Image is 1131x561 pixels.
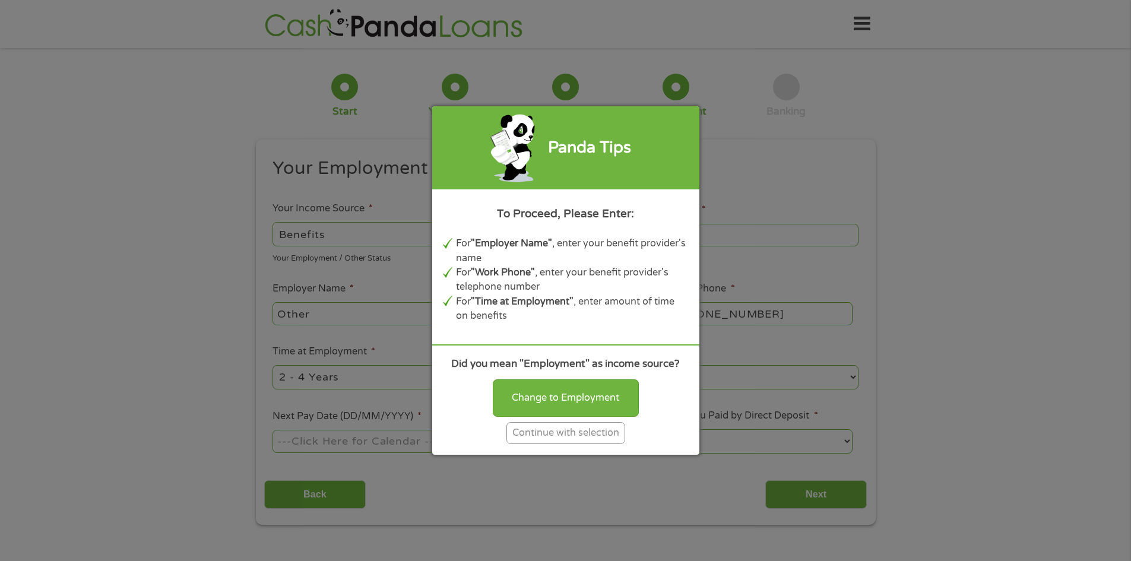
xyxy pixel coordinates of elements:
b: "Time at Employment" [471,296,574,308]
b: "Work Phone" [471,267,535,278]
div: Panda Tips [548,136,631,160]
li: For , enter your benefit provider's telephone number [456,265,689,294]
div: Change to Employment [493,379,639,416]
div: Continue with selection [506,422,625,444]
img: green-panda-phone.png [489,112,537,183]
div: To Proceed, Please Enter: [443,205,689,222]
li: For , enter amount of time on benefits [456,294,689,324]
div: Did you mean "Employment" as income source? [443,356,689,372]
b: "Employer Name" [471,237,552,249]
li: For , enter your benefit provider's name [456,236,689,265]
